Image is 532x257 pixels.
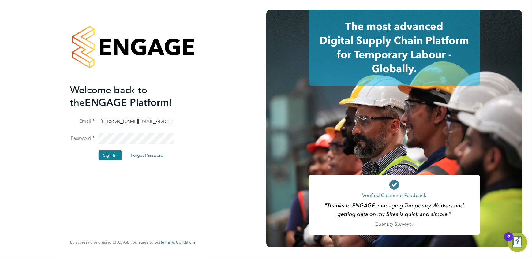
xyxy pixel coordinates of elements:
span: By accessing and using ENGAGE you agree to our [70,240,196,245]
label: Email [70,118,95,125]
button: Forgot Password [126,150,168,160]
button: Open Resource Center, 9 new notifications [508,233,527,252]
h2: ENGAGE Platform! [70,84,189,109]
span: Welcome back to the [70,84,147,109]
button: Sign In [98,150,122,160]
a: Terms & Conditions [160,240,196,245]
input: Enter your work email... [98,116,174,127]
div: 9 [507,237,510,245]
label: Password [70,135,95,142]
